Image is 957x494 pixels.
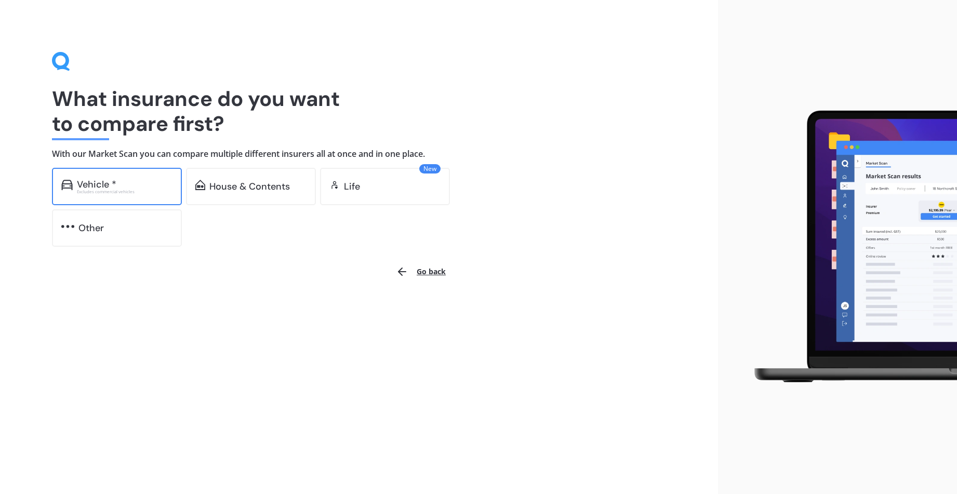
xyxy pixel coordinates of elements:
[195,180,205,190] img: home-and-contents.b802091223b8502ef2dd.svg
[209,181,290,192] div: House & Contents
[419,164,441,173] span: New
[52,86,666,136] h1: What insurance do you want to compare first?
[61,180,73,190] img: car.f15378c7a67c060ca3f3.svg
[329,180,340,190] img: life.f720d6a2d7cdcd3ad642.svg
[344,181,360,192] div: Life
[739,104,957,390] img: laptop.webp
[52,149,666,159] h4: With our Market Scan you can compare multiple different insurers all at once and in one place.
[390,259,452,284] button: Go back
[77,179,116,190] div: Vehicle *
[61,221,74,232] img: other.81dba5aafe580aa69f38.svg
[77,190,172,194] div: Excludes commercial vehicles
[78,223,104,233] div: Other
